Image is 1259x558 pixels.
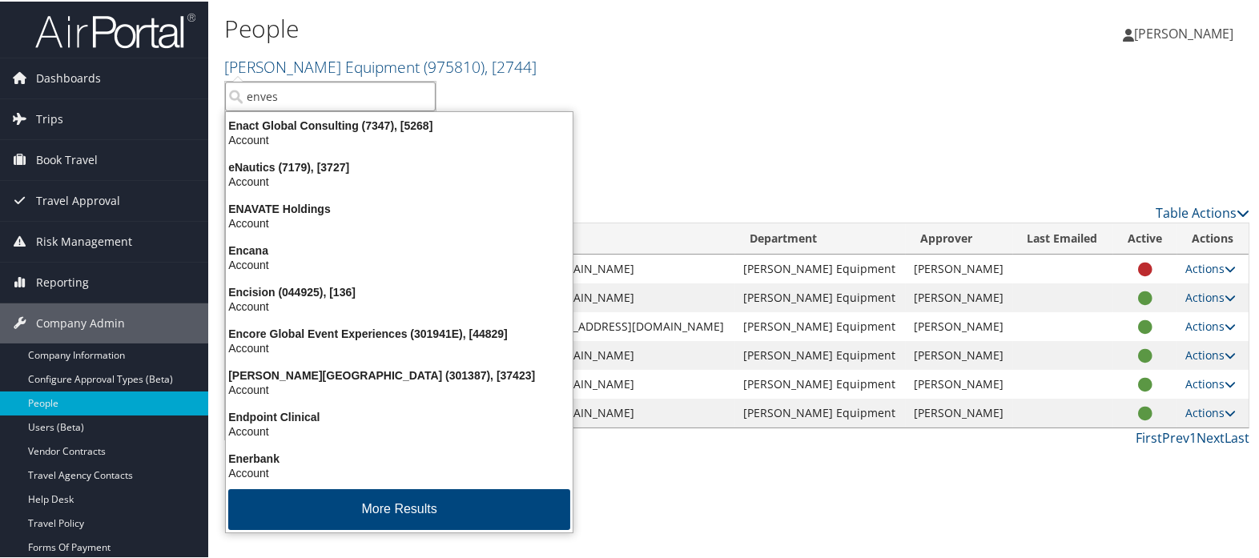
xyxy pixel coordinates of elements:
a: Actions [1185,403,1236,419]
td: [EMAIL_ADDRESS][DOMAIN_NAME] [439,368,735,397]
div: Encana [216,242,582,256]
div: Account [216,423,582,437]
td: [EMAIL_ADDRESS][DOMAIN_NAME] [439,253,735,282]
td: [PERSON_NAME][EMAIL_ADDRESS][DOMAIN_NAME] [439,311,735,339]
span: Company Admin [36,302,125,342]
th: Email: activate to sort column ascending [439,222,735,253]
td: [PERSON_NAME] Equipment [735,253,905,282]
a: Next [1197,428,1225,445]
a: Actions [1185,375,1236,390]
td: [EMAIL_ADDRESS][DOMAIN_NAME] [439,339,735,368]
span: , [ 2744 ] [485,54,537,76]
div: eNautics (7179), [3727] [216,159,582,173]
span: Dashboards [36,57,101,97]
div: Encision (044925), [136] [216,283,582,298]
div: 1 to 6 of records [224,427,463,454]
img: airportal-logo.png [35,10,195,48]
span: ( 975810 ) [424,54,485,76]
td: [PERSON_NAME] [906,368,1013,397]
div: Endpoint Clinical [216,408,582,423]
div: Account [216,339,582,354]
div: Account [216,131,582,146]
a: Actions [1185,346,1236,361]
input: Search Accounts [225,80,436,110]
td: [EMAIL_ADDRESS][DOMAIN_NAME] [439,397,735,426]
span: Trips [36,98,63,138]
td: [PERSON_NAME] [906,282,1013,311]
button: More Results [228,488,570,528]
td: [PERSON_NAME] Equipment [735,311,905,339]
div: [PERSON_NAME][GEOGRAPHIC_DATA] (301387), [37423] [216,367,582,381]
td: [PERSON_NAME] Equipment [735,339,905,368]
a: Last [1225,428,1249,445]
a: Actions [1185,259,1236,275]
div: Account [216,298,582,312]
td: [EMAIL_ADDRESS][DOMAIN_NAME] [439,282,735,311]
td: [PERSON_NAME] [906,339,1013,368]
div: Enact Global Consulting (7347), [5268] [216,117,582,131]
a: [PERSON_NAME] [1123,8,1249,56]
th: Last Emailed: activate to sort column ascending [1013,222,1113,253]
span: Risk Management [36,220,132,260]
a: Table Actions [1156,203,1249,220]
a: Actions [1185,317,1236,332]
td: [PERSON_NAME] Equipment [735,368,905,397]
div: Encore Global Event Experiences (301941E), [44829] [216,325,582,339]
span: Reporting [36,261,89,301]
td: [PERSON_NAME] Equipment [735,397,905,426]
td: [PERSON_NAME] [906,397,1013,426]
a: 1 [1189,428,1197,445]
a: First [1136,428,1162,445]
a: [PERSON_NAME] Equipment [224,54,537,76]
span: Book Travel [36,138,98,179]
div: Account [216,173,582,187]
td: [PERSON_NAME] [906,311,1013,339]
div: Account [216,381,582,395]
th: Active: activate to sort column ascending [1113,222,1177,253]
h1: People [224,10,907,44]
span: Travel Approval [36,179,120,219]
div: Account [216,464,582,479]
a: Actions [1185,288,1236,303]
div: Account [216,256,582,271]
span: [PERSON_NAME] [1134,23,1233,41]
td: [PERSON_NAME] Equipment [735,282,905,311]
div: ENAVATE Holdings [216,200,582,215]
th: Approver [906,222,1013,253]
th: Department: activate to sort column ascending [735,222,905,253]
a: Prev [1162,428,1189,445]
div: Enerbank [216,450,582,464]
div: Account [216,215,582,229]
td: [PERSON_NAME] [906,253,1013,282]
th: Actions [1177,222,1249,253]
